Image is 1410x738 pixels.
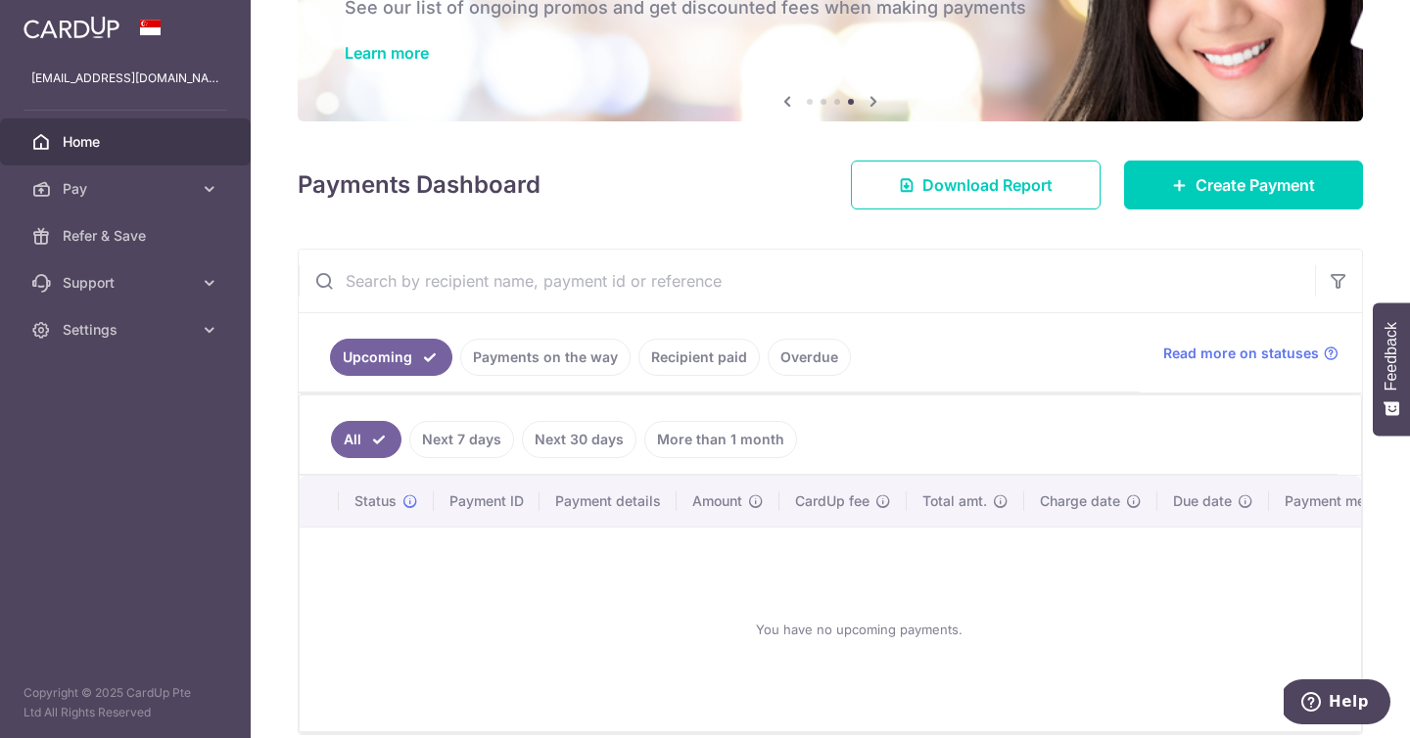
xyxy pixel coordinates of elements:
[23,16,119,39] img: CardUp
[922,491,987,511] span: Total amt.
[298,167,540,203] h4: Payments Dashboard
[922,173,1053,197] span: Download Report
[409,421,514,458] a: Next 7 days
[434,476,540,527] th: Payment ID
[1284,679,1390,728] iframe: Opens a widget where you can find more information
[63,320,192,340] span: Settings
[1196,173,1315,197] span: Create Payment
[331,421,401,458] a: All
[63,132,192,152] span: Home
[638,339,760,376] a: Recipient paid
[768,339,851,376] a: Overdue
[851,161,1101,209] a: Download Report
[522,421,636,458] a: Next 30 days
[1040,491,1120,511] span: Charge date
[1163,344,1319,363] span: Read more on statuses
[345,43,429,63] a: Learn more
[299,250,1315,312] input: Search by recipient name, payment id or reference
[323,543,1394,715] div: You have no upcoming payments.
[1124,161,1363,209] a: Create Payment
[31,69,219,88] p: [EMAIL_ADDRESS][DOMAIN_NAME]
[354,491,397,511] span: Status
[644,421,797,458] a: More than 1 month
[460,339,631,376] a: Payments on the way
[1173,491,1232,511] span: Due date
[63,226,192,246] span: Refer & Save
[63,179,192,199] span: Pay
[63,273,192,293] span: Support
[1383,322,1400,391] span: Feedback
[1163,344,1339,363] a: Read more on statuses
[795,491,869,511] span: CardUp fee
[692,491,742,511] span: Amount
[540,476,677,527] th: Payment details
[1373,302,1410,436] button: Feedback - Show survey
[330,339,452,376] a: Upcoming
